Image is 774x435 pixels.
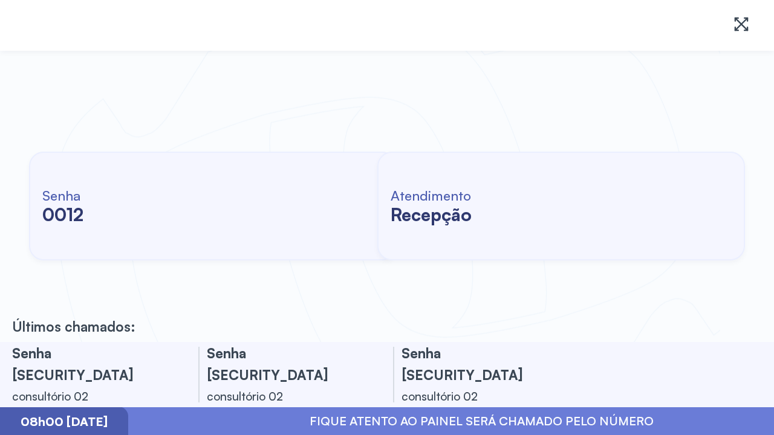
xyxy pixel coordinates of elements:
[207,342,364,385] h3: Senha [SECURITY_DATA]
[402,385,559,407] div: consultório 02
[12,318,135,335] p: Últimos chamados:
[207,385,364,407] div: consultório 02
[12,385,169,407] div: consultório 02
[391,204,472,225] h2: recepção
[19,10,155,41] img: Logotipo do estabelecimento
[42,204,83,225] h2: 0012
[12,342,169,385] h3: Senha [SECURITY_DATA]
[42,187,83,204] h6: Senha
[402,342,559,385] h3: Senha [SECURITY_DATA]
[391,187,472,204] h6: Atendimento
